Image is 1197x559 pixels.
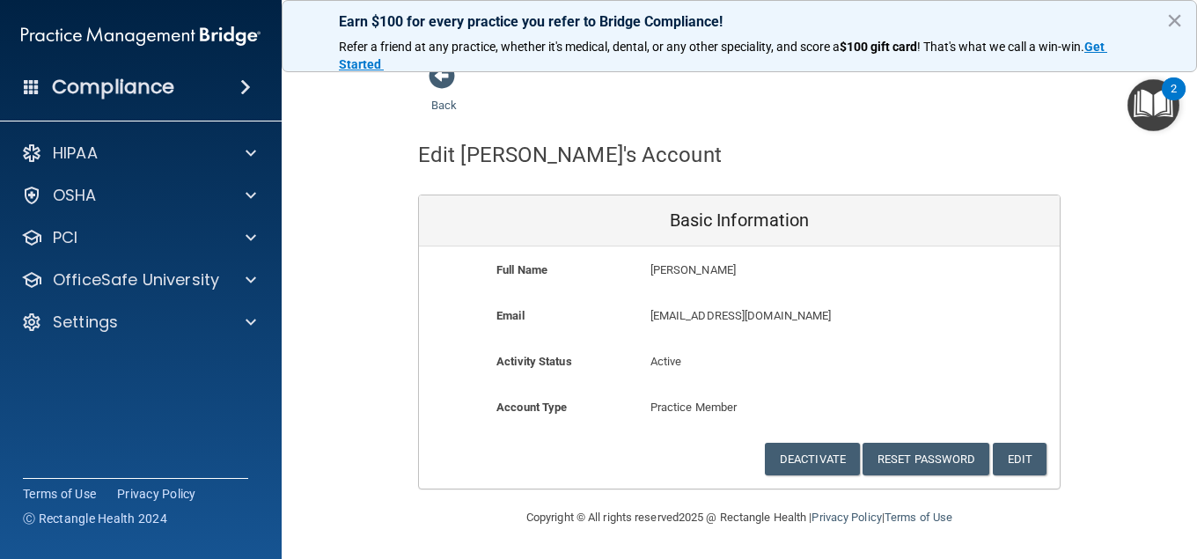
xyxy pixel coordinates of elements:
[53,143,98,164] p: HIPAA
[840,40,917,54] strong: $100 gift card
[117,485,196,503] a: Privacy Policy
[53,227,77,248] p: PCI
[21,143,256,164] a: HIPAA
[885,511,952,524] a: Terms of Use
[496,401,567,414] b: Account Type
[431,77,457,112] a: Back
[811,511,881,524] a: Privacy Policy
[650,351,829,372] p: Active
[23,485,96,503] a: Terms of Use
[23,510,167,527] span: Ⓒ Rectangle Health 2024
[863,443,989,475] button: Reset Password
[339,40,1107,71] a: Get Started
[917,40,1084,54] span: ! That's what we call a win-win.
[53,185,97,206] p: OSHA
[21,185,256,206] a: OSHA
[650,260,931,281] p: [PERSON_NAME]
[765,443,860,475] button: Deactivate
[419,195,1060,246] div: Basic Information
[21,312,256,333] a: Settings
[52,75,174,99] h4: Compliance
[418,489,1061,546] div: Copyright © All rights reserved 2025 @ Rectangle Health | |
[339,40,840,54] span: Refer a friend at any practice, whether it's medical, dental, or any other speciality, and score a
[21,227,256,248] a: PCI
[993,443,1046,475] button: Edit
[1166,6,1183,34] button: Close
[339,13,1140,30] p: Earn $100 for every practice you refer to Bridge Compliance!
[650,305,931,327] p: [EMAIL_ADDRESS][DOMAIN_NAME]
[1171,89,1177,112] div: 2
[418,143,722,166] h4: Edit [PERSON_NAME]'s Account
[496,355,572,368] b: Activity Status
[650,397,829,418] p: Practice Member
[496,309,525,322] b: Email
[53,269,219,291] p: OfficeSafe University
[21,269,256,291] a: OfficeSafe University
[1127,79,1179,131] button: Open Resource Center, 2 new notifications
[21,18,261,54] img: PMB logo
[53,312,118,333] p: Settings
[496,263,547,276] b: Full Name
